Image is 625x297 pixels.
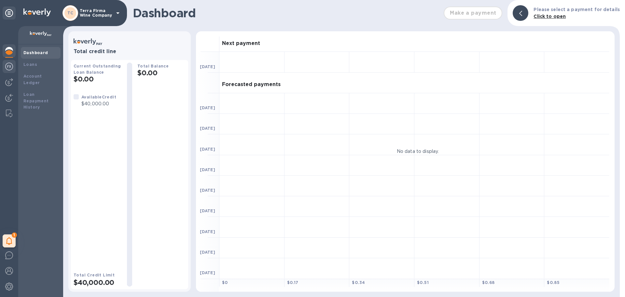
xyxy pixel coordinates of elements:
b: [DATE] [200,126,215,131]
h3: Next payment [222,40,260,47]
b: Total Credit Limit [74,273,115,277]
b: Available Credit [81,95,116,99]
h3: Total credit line [74,49,186,55]
b: $ 0.51 [417,280,429,285]
p: No data to display. [397,148,439,155]
p: $40,000.00 [81,100,116,107]
b: Loan Repayment History [23,92,49,110]
h3: Forecasted payments [222,82,281,88]
h1: Dashboard [133,6,440,20]
b: $ 0.85 [547,280,560,285]
h2: $0.00 [137,69,186,77]
img: Foreign exchange [5,63,13,70]
b: Click to open [534,14,566,19]
b: [DATE] [200,208,215,213]
b: [DATE] [200,250,215,255]
b: Current Outstanding Loan Balance [74,64,121,75]
b: [DATE] [200,167,215,172]
b: [DATE] [200,270,215,275]
b: [DATE] [200,147,215,152]
img: Logo [23,8,51,16]
b: [DATE] [200,229,215,234]
b: $ 0.34 [352,280,365,285]
b: [DATE] [200,188,215,193]
b: Dashboard [23,50,48,55]
b: [DATE] [200,105,215,110]
b: TC [67,10,74,15]
b: Please select a payment for details [534,7,620,12]
b: Account Ledger [23,74,42,85]
b: $ 0.17 [287,280,299,285]
b: Loans [23,62,37,67]
b: $ 0 [222,280,228,285]
h2: $40,000.00 [74,278,122,287]
div: Unpin categories [3,7,16,20]
b: [DATE] [200,64,215,69]
span: 1 [12,232,17,238]
p: Terra Firma Wine Company [80,8,112,18]
b: Total Balance [137,64,169,68]
h2: $0.00 [74,75,122,83]
b: $ 0.68 [482,280,495,285]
